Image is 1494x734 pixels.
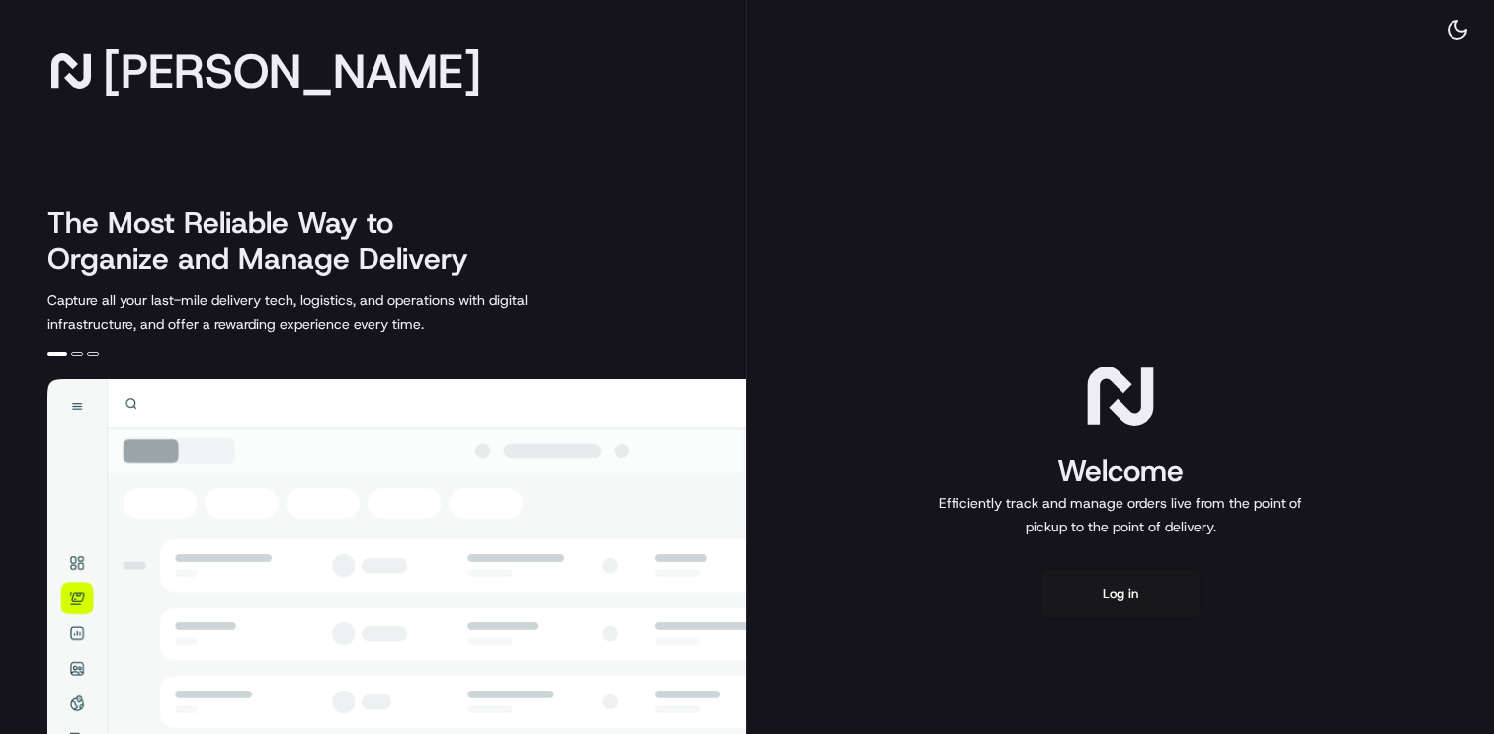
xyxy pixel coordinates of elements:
span: [PERSON_NAME] [103,51,481,91]
h1: Welcome [931,451,1310,491]
p: Efficiently track and manage orders live from the point of pickup to the point of delivery. [931,491,1310,538]
button: Log in [1041,570,1200,617]
p: Capture all your last-mile delivery tech, logistics, and operations with digital infrastructure, ... [47,288,617,336]
h2: The Most Reliable Way to Organize and Manage Delivery [47,205,490,277]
